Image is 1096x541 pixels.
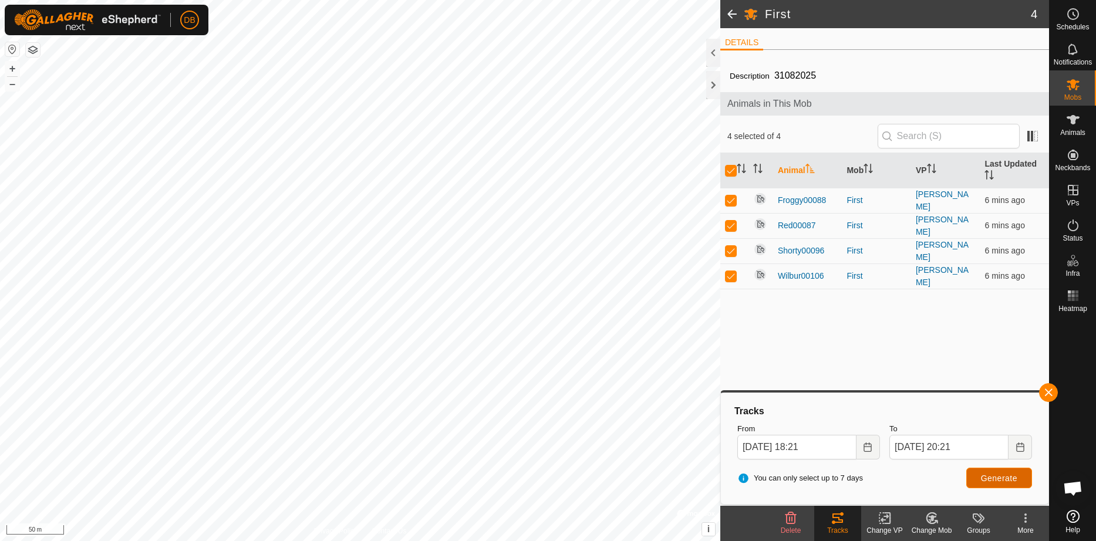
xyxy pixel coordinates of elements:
p-sorticon: Activate to sort [927,165,936,175]
span: Froggy00088 [778,194,827,207]
span: DB [184,14,195,26]
div: Open chat [1055,471,1091,506]
div: Tracks [814,525,861,536]
span: Notifications [1054,59,1092,66]
span: Mobs [1064,94,1081,101]
li: DETAILS [720,36,763,50]
span: 4 [1031,5,1037,23]
th: VP [911,153,980,188]
img: returning off [753,217,767,231]
span: 23 Sept 2025, 8:14 pm [984,271,1024,280]
button: Map Layers [26,43,40,57]
p-sorticon: Activate to sort [864,165,873,175]
button: – [5,77,19,91]
a: Contact Us [372,526,406,536]
span: 31082025 [770,66,821,85]
a: [PERSON_NAME] [916,265,969,287]
span: 23 Sept 2025, 8:14 pm [984,246,1024,255]
a: [PERSON_NAME] [916,190,969,211]
div: Tracks [733,404,1037,418]
span: Heatmap [1058,305,1087,312]
p-sorticon: Activate to sort [805,165,815,175]
th: Mob [842,153,911,188]
span: Help [1065,526,1080,533]
span: 23 Sept 2025, 8:14 pm [984,221,1024,230]
button: Choose Date [1009,435,1032,459]
a: Privacy Policy [313,526,358,536]
div: Change Mob [908,525,955,536]
span: Status [1063,235,1082,242]
img: Gallagher Logo [14,9,161,31]
input: Search (S) [878,124,1020,148]
span: You can only select up to 7 days [737,472,863,484]
span: Delete [781,526,801,535]
div: Groups [955,525,1002,536]
label: To [889,423,1032,435]
p-sorticon: Activate to sort [753,165,763,175]
span: Infra [1065,270,1080,277]
span: i [707,524,710,534]
a: Help [1050,505,1096,538]
span: 4 selected of 4 [727,130,878,143]
span: VPs [1066,200,1079,207]
img: returning off [753,192,767,206]
span: Animals [1060,129,1085,136]
p-sorticon: Activate to sort [984,172,994,181]
button: Generate [966,468,1032,488]
h2: First [765,7,1031,21]
a: [PERSON_NAME] [916,215,969,236]
button: Reset Map [5,42,19,56]
div: First [847,194,906,207]
button: + [5,62,19,76]
button: Choose Date [856,435,880,459]
label: Description [730,72,770,80]
a: [PERSON_NAME] [916,240,969,262]
div: More [1002,525,1049,536]
span: Schedules [1056,23,1089,31]
span: 23 Sept 2025, 8:14 pm [984,195,1024,205]
th: Animal [773,153,842,188]
span: Generate [981,474,1017,483]
th: Last Updated [980,153,1049,188]
span: Animals in This Mob [727,97,1042,111]
button: i [702,523,715,536]
span: Neckbands [1055,164,1090,171]
p-sorticon: Activate to sort [737,165,746,175]
div: Change VP [861,525,908,536]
